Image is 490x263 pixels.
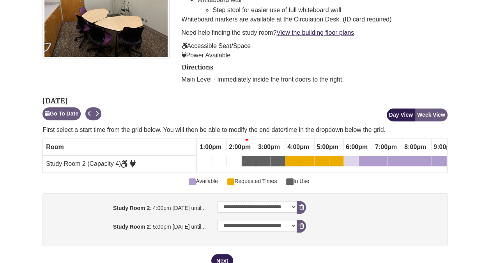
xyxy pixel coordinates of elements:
[432,140,457,154] span: 9:00pm
[113,224,150,230] strong: Study Room 2
[198,140,223,154] span: 1:00pm
[242,156,256,169] a: 2:30pm Monday, October 6, 2025 - Study Room 2 - In Use
[285,140,311,154] span: 4:00pm
[42,97,101,105] h2: [DATE]
[189,177,218,185] span: Available
[46,144,64,150] span: Room
[286,177,309,185] span: In Use
[329,156,343,169] a: 5:30pm Monday, October 6, 2025 - Study Room 2 - Available
[113,205,150,211] strong: Study Room 2
[315,140,340,154] span: 5:00pm
[181,64,447,71] h2: Directions
[276,29,354,36] a: View the building floor plans
[227,177,277,185] span: Requested Times
[446,156,460,169] a: 9:30pm Monday, October 6, 2025 - Study Room 2 - Available
[181,15,447,24] p: Whiteboard markers are available at the Circulation Desk. (ID card required)
[359,156,373,169] a: 6:30pm Monday, October 6, 2025 - Study Room 2 - Available
[42,125,447,135] p: First select a start time from the grid below. You will then be able to modify the end date/time ...
[417,156,431,169] a: 8:30pm Monday, October 6, 2025 - Study Room 2 - Available
[256,140,282,154] span: 3:00pm
[93,107,101,120] button: Next
[300,156,314,169] a: 4:30pm Monday, October 6, 2025 - Study Room 2 - Available
[387,108,415,121] button: Day View
[344,156,358,169] a: 6:00pm Monday, October 6, 2025 - Study Room 2 - Available
[415,108,448,121] button: Week View
[181,64,447,84] div: directions
[388,156,402,169] a: 7:30pm Monday, October 6, 2025 - Study Room 2 - Available
[212,5,447,15] li: Step stool for easier use of full whiteboard wall
[44,220,212,231] label: : 5:00pm [DATE] until...
[85,107,94,120] button: Previous
[402,156,417,169] a: 8:00pm Monday, October 6, 2025 - Study Room 2 - Available
[181,41,447,60] p: Accessible Seat/Space Power Available
[373,140,399,154] span: 7:00pm
[256,156,271,169] a: 3:00pm Monday, October 6, 2025 - Study Room 2 - In Use
[44,201,212,212] label: : 4:00pm [DATE] until...
[271,156,285,169] a: 3:30pm Monday, October 6, 2025 - Study Room 2 - In Use
[42,107,81,120] button: Go To Date
[402,140,428,154] span: 8:00pm
[315,156,329,169] a: 5:00pm Monday, October 6, 2025 - Study Room 2 - Available
[46,160,136,167] span: Study Room 2 (Capacity 4)
[227,140,253,154] span: 2:00pm
[373,156,387,169] a: 7:00pm Monday, October 6, 2025 - Study Room 2 - Available
[181,28,447,37] p: Need help finding the study room? .
[181,75,447,84] p: Main Level - Immediately inside the front doors to the right.
[285,156,300,169] a: 4:00pm Monday, October 6, 2025 - Study Room 2 - Available
[432,156,446,169] a: 9:00pm Monday, October 6, 2025 - Study Room 2 - Available
[344,140,370,154] span: 6:00pm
